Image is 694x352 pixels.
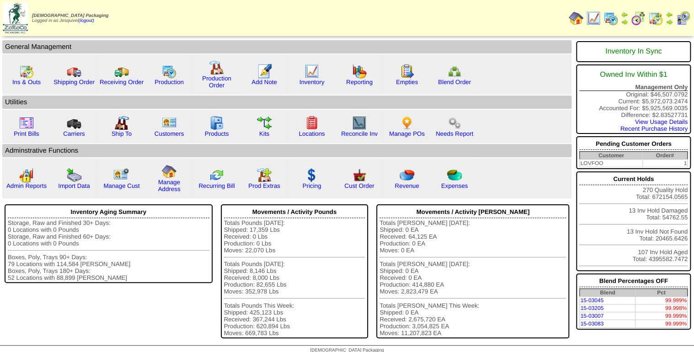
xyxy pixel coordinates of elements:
a: Locations [299,130,325,137]
img: network.png [447,64,462,79]
a: 15-03205 [580,305,603,311]
a: Products [205,130,229,137]
div: Movements / Activity [PERSON_NAME] [379,206,566,218]
div: Blend Percentages OFF [579,275,688,287]
div: Totals [PERSON_NAME] [DATE]: Shipped: 0 EA Received: 64,125 EA Production: 0 EA Moves: 0 EA Total... [379,219,566,336]
div: Owned Inv Within $1 [579,66,688,84]
img: calendarprod.gif [162,64,176,79]
img: managecust.png [113,168,130,182]
a: Reporting [346,79,373,85]
img: workflow.gif [257,116,272,130]
img: home.gif [162,164,176,179]
a: Inventory [299,79,325,85]
a: Shipping Order [53,79,95,85]
a: Recurring Bill [198,182,235,189]
td: 1 [642,160,687,167]
a: Admin Reports [6,182,47,189]
div: Original: $46,507.0792 Current: $5,972,073.2474 Accounted For: $5,925,569.0035 Difference: $2.835... [576,64,691,134]
img: orders.gif [257,64,272,79]
a: 15-03083 [580,320,603,327]
img: arrowright.gif [666,18,673,26]
img: factory.gif [209,60,224,75]
a: Carriers [63,130,85,137]
img: cust_order.png [352,168,367,182]
img: home.gif [569,11,583,26]
a: Ins & Outs [12,79,41,85]
a: Ship To [112,130,132,137]
a: View Usage Details [635,118,688,125]
img: arrowright.gif [621,18,628,26]
span: Logged in as Jesquivel [32,13,108,23]
a: Import Data [58,182,90,189]
a: 15-03045 [580,297,603,304]
img: arrowleft.gif [666,11,673,18]
a: Manage Cust [103,182,139,189]
th: Customer [580,152,642,160]
img: truck2.gif [114,64,129,79]
a: Empties [396,79,418,85]
a: Recent Purchase History [620,125,688,132]
a: Cust Order [344,182,374,189]
img: import.gif [67,168,81,182]
img: line_graph2.gif [352,116,367,130]
div: Movements / Activity Pounds [224,206,365,218]
img: graph.gif [352,64,367,79]
td: 99.998% [635,304,687,312]
img: graph2.png [19,168,34,182]
span: [DEMOGRAPHIC_DATA] Packaging [32,13,108,18]
img: zoroco-logo-small.webp [3,3,28,33]
img: calendarinout.gif [19,64,34,79]
a: Add Note [251,79,277,85]
th: Pct [635,289,687,297]
img: dollar.gif [304,168,319,182]
td: 99.999% [635,320,687,328]
img: truck3.gif [67,116,81,130]
img: invoice2.gif [19,116,34,130]
a: Prod Extras [248,182,280,189]
a: Manage POs [389,130,425,137]
a: Expenses [441,182,468,189]
img: po.png [400,116,414,130]
a: Receiving Order [100,79,144,85]
img: pie_chart2.png [447,168,462,182]
a: Kits [259,130,269,137]
a: Reconcile Inv [341,130,378,137]
div: Inventory In Sync [579,43,688,60]
img: reconcile.gif [209,168,224,182]
img: customers.gif [162,116,176,130]
td: Adminstrative Functions [2,144,571,157]
img: calendarcustomer.gif [676,11,690,26]
div: Management Only [579,84,688,91]
a: Print Bills [14,130,39,137]
a: Manage Address [158,179,181,192]
th: Blend [580,289,635,297]
img: calendarinout.gif [648,11,663,26]
a: Production Order [202,75,231,89]
td: LOVFOO [580,160,642,167]
a: Pricing [303,182,321,189]
div: 270 Quality Hold Total: 672154.0565 13 Inv Hold Damaged Total: 54762.55 13 Inv Hold Not Found Tot... [576,171,691,271]
img: cabinet.gif [209,116,224,130]
th: Order# [642,152,687,160]
a: Production [155,79,184,85]
img: truck.gif [67,64,81,79]
td: Utilities [2,96,571,109]
img: calendarprod.gif [603,11,618,26]
div: Totals Pounds [DATE]: Shipped: 17,359 Lbs Received: 0 Lbs Production: 0 Lbs Moves: 22,070 Lbs Tot... [224,219,365,336]
div: Inventory Aging Summary [8,206,209,218]
img: prodextras.gif [257,168,272,182]
td: 99.999% [635,297,687,304]
img: factory2.gif [114,116,129,130]
a: 15-03007 [580,313,603,319]
img: calendarblend.gif [631,11,646,26]
img: locations.gif [304,116,319,130]
td: 99.999% [635,312,687,320]
img: line_graph.gif [304,64,319,79]
a: Customers [155,130,184,137]
a: Revenue [395,182,419,189]
img: pie_chart.png [400,168,414,182]
td: General Management [2,40,571,53]
a: (logout) [79,18,94,23]
img: workflow.png [447,116,462,130]
a: Needs Report [436,130,473,137]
